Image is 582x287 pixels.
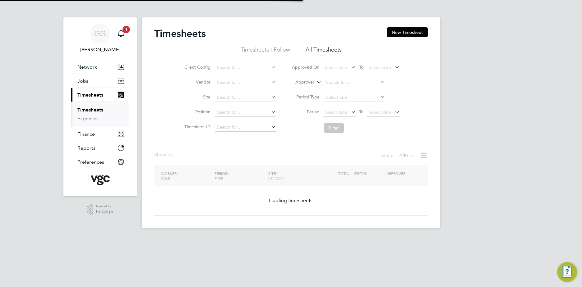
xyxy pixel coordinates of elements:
h2: Timesheets [154,27,206,40]
span: Network [77,64,97,70]
a: Powered byEngage [87,204,113,216]
button: Timesheets [71,88,129,102]
label: Vendor [182,79,210,85]
button: Reports [71,141,129,155]
label: Client Config [182,64,210,70]
span: GG [94,30,106,38]
span: Select date [325,65,347,70]
label: Approved On [292,64,320,70]
a: Timesheets [77,107,103,113]
span: Select date [369,65,391,70]
span: To [357,108,365,116]
button: Engage Resource Center [557,262,577,282]
input: Select one [324,93,385,102]
label: Site [182,94,210,100]
span: ... [173,152,177,158]
div: Timesheets [71,102,129,127]
label: Position [182,109,210,115]
button: Preferences [71,155,129,169]
nav: Main navigation [63,17,137,196]
span: 1 [122,26,130,33]
span: Gauri Gautam [71,46,129,53]
span: Powered by [96,204,113,209]
span: Preferences [77,159,104,165]
button: Finance [71,127,129,141]
input: Search for... [324,78,385,87]
input: Search for... [215,63,276,72]
label: All [399,153,414,159]
button: Network [71,60,129,74]
input: Search for... [215,123,276,132]
label: Approver [286,79,314,85]
div: Status [381,152,415,160]
a: Go to home page [71,175,129,185]
label: Timesheet ID [182,124,210,130]
li: Timesheets I Follow [241,46,290,57]
label: Period Type [292,94,320,100]
input: Search for... [215,93,276,102]
span: Finance [77,131,95,137]
img: vgcgroup-logo-retina.png [91,175,110,185]
span: Select date [369,109,391,115]
span: Jobs [77,78,88,84]
a: 1 [115,24,127,43]
span: Select date [325,109,347,115]
span: To [357,63,365,71]
button: Jobs [71,74,129,88]
label: Period [292,109,320,115]
a: GG[PERSON_NAME] [71,24,129,53]
span: Engage [96,209,113,214]
button: Filter [324,123,344,133]
li: All Timesheets [306,46,342,57]
span: Reports [77,145,95,151]
input: Search for... [215,108,276,117]
button: New Timesheet [387,27,428,37]
span: 0 [405,153,408,159]
a: Expenses [77,116,99,121]
input: Search for... [215,78,276,87]
span: Timesheets [77,92,103,98]
div: Showing [154,152,178,158]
